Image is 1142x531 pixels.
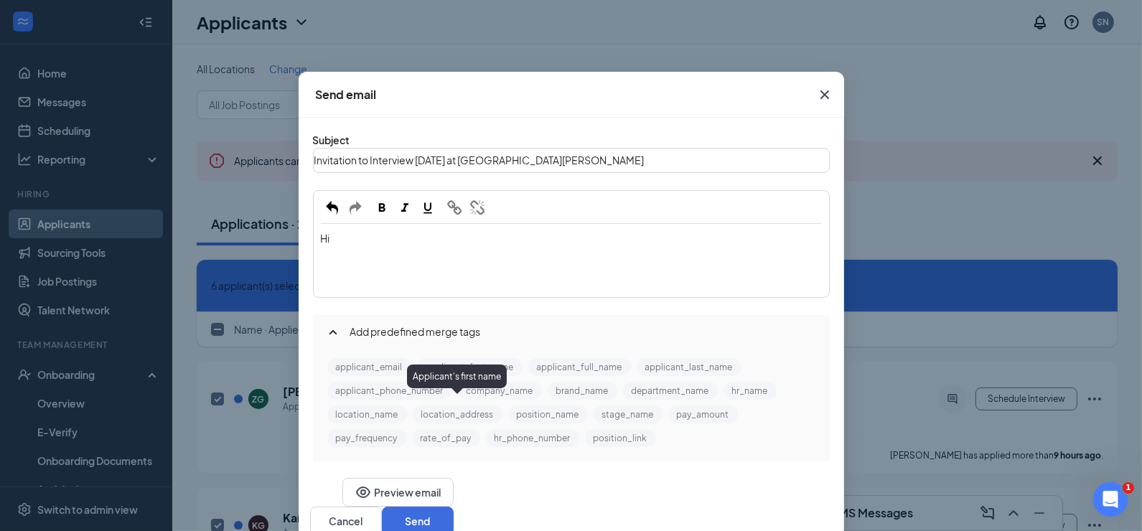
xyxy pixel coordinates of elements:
button: Italic [393,198,416,220]
button: applicant_full_name [528,358,631,376]
button: Close [805,72,844,118]
iframe: Intercom live chat [1093,482,1128,517]
span: Hi [321,232,330,245]
span: Add predefined merge tags [350,324,818,339]
button: EyePreview email [342,478,454,507]
button: applicant_last_name [637,358,741,376]
div: Applicant's first name [407,365,507,388]
svg: Cross [816,86,833,103]
button: location_address [413,405,502,423]
div: Send email [316,87,377,103]
svg: SmallChevronUp [324,324,342,341]
button: Underline [416,198,439,220]
button: rate_of_pay [412,429,480,447]
button: hr_name [724,382,777,400]
button: hr_phone_number [486,429,579,447]
button: brand_name [548,382,617,400]
button: pay_amount [668,405,738,423]
button: Undo [321,198,344,220]
button: position_link [585,429,656,447]
button: Bold [370,198,393,220]
button: pay_frequency [327,429,406,447]
button: position_name [508,405,588,423]
button: department_name [623,382,718,400]
button: Redo [344,198,367,220]
button: applicant_email [327,358,411,376]
button: Remove Link [466,198,489,220]
button: stage_name [594,405,663,423]
span: 1 [1123,482,1134,494]
button: applicant_phone_number [327,382,452,400]
span: Invitation to Interview [DATE] at [GEOGRAPHIC_DATA][PERSON_NAME] [314,154,645,166]
svg: Eye [355,484,372,501]
div: Enter your message here [314,225,828,296]
div: Edit text [314,149,828,171]
button: applicant_first_name [417,358,523,376]
div: Add predefined merge tags [313,315,830,352]
button: location_name [327,405,407,423]
button: Link [443,198,466,220]
span: Subject [313,133,350,146]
